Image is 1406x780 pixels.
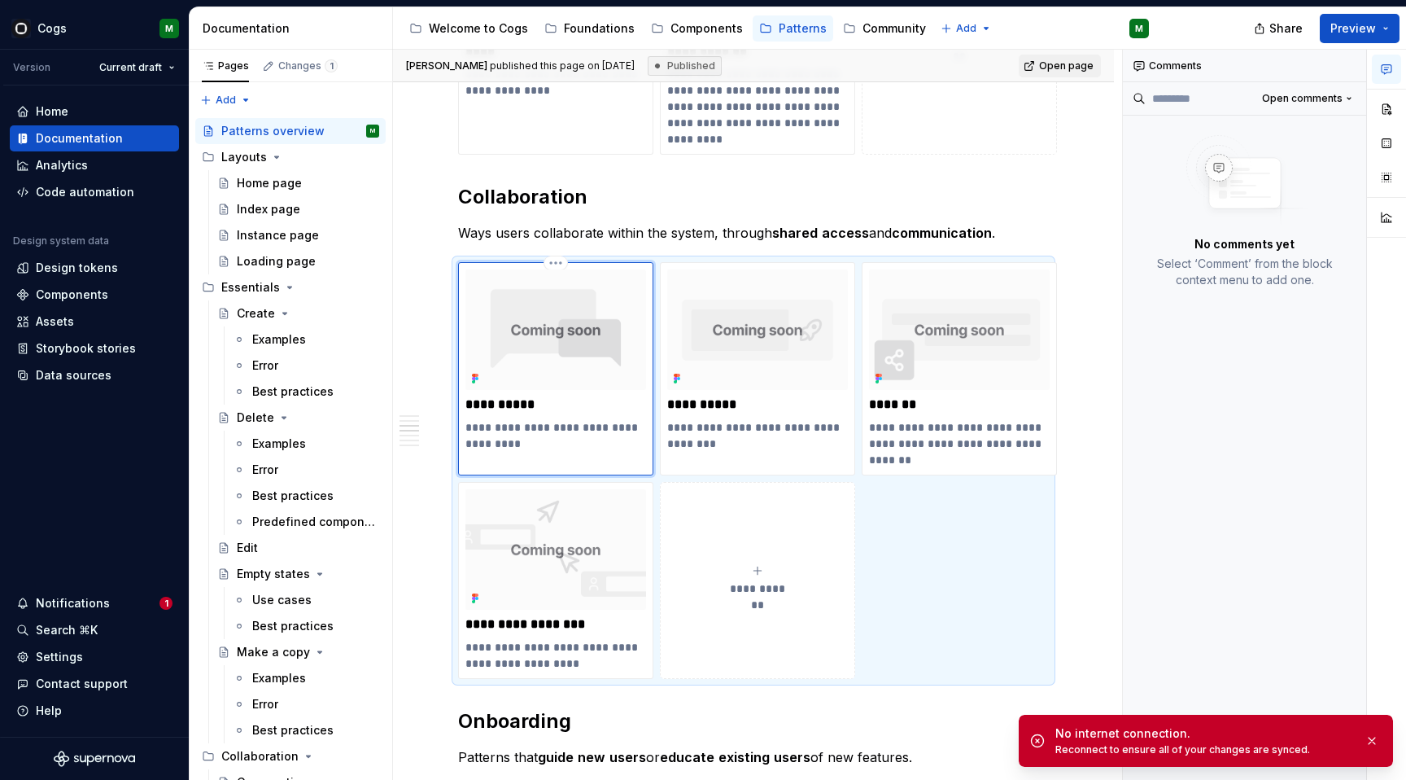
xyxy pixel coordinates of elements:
[774,749,810,765] strong: users
[237,175,302,191] div: Home page
[325,59,338,72] span: 1
[226,379,386,405] a: Best practices
[1194,236,1295,252] p: No comments yet
[1055,725,1351,742] div: No internet connection.
[429,20,528,37] div: Welcome to Cogs
[237,253,316,269] div: Loading page
[458,223,1049,243] p: Ways users collaborate within the system, through and .
[226,353,386,379] a: Error
[465,489,646,610] img: 85b02ed3-0d51-4750-98ac-39e9dda7d027.png
[159,597,172,610] span: 1
[211,170,386,196] a: Home page
[195,274,386,300] div: Essentials
[36,184,134,200] div: Code automation
[609,749,646,765] strong: users
[226,431,386,457] a: Examples
[10,698,179,724] button: Help
[226,665,386,691] a: Examples
[403,12,932,45] div: Page tree
[1055,743,1351,756] div: Reconnect to ensure all of your changes are synced.
[1262,92,1343,105] span: Open comments
[1246,14,1313,43] button: Share
[237,227,319,243] div: Instance page
[36,157,88,173] div: Analytics
[226,509,386,535] a: Predefined components
[406,59,635,72] span: published this page on [DATE]
[10,99,179,125] a: Home
[226,457,386,483] a: Error
[211,535,386,561] a: Edit
[36,340,136,357] div: Storybook stories
[54,751,135,767] svg: Supernova Logo
[822,225,869,241] strong: access
[458,708,1049,734] h2: Onboarding
[1123,50,1366,82] div: Comments
[252,462,278,478] div: Error
[221,123,325,139] div: Patterns overview
[10,617,179,643] button: Search ⌘K
[670,20,743,37] div: Components
[10,671,179,697] button: Contact support
[13,234,109,248] div: Design system data
[1255,87,1360,110] button: Open comments
[216,94,236,107] span: Add
[10,644,179,670] a: Settings
[195,118,386,144] a: Patterns overviewM
[252,436,306,452] div: Examples
[252,383,334,400] div: Best practices
[195,743,386,769] div: Collaboration
[538,15,641,42] a: Foundations
[403,15,535,42] a: Welcome to Cogs
[226,613,386,639] a: Best practices
[11,19,31,38] img: 293001da-8814-4710-858c-a22b548e5d5c.png
[92,56,182,79] button: Current draft
[869,269,1050,390] img: 49ba9cb5-60fe-4771-8823-64200eae01b9.png
[252,357,278,374] div: Error
[237,201,300,217] div: Index page
[1039,59,1094,72] span: Open page
[165,22,173,35] div: M
[202,59,249,72] div: Pages
[195,144,386,170] div: Layouts
[3,11,186,46] button: CogsM
[458,184,1049,210] h2: Collaboration
[10,590,179,616] button: Notifications1
[195,89,256,112] button: Add
[564,20,635,37] div: Foundations
[252,488,334,504] div: Best practices
[211,405,386,431] a: Delete
[458,747,1049,767] p: Patterns that or of new features.
[667,269,848,390] img: 1785e492-7b51-43a2-affc-020477f93195.png
[237,566,310,582] div: Empty states
[836,15,932,42] a: Community
[370,123,375,139] div: M
[278,59,338,72] div: Changes
[36,622,98,638] div: Search ⌘K
[237,305,275,322] div: Create
[36,313,74,330] div: Assets
[892,225,992,241] strong: communication
[36,367,111,383] div: Data sources
[221,748,299,765] div: Collaboration
[753,15,833,42] a: Patterns
[36,260,118,276] div: Design tokens
[1330,20,1376,37] span: Preview
[10,125,179,151] a: Documentation
[10,282,179,308] a: Components
[1019,55,1101,77] a: Open page
[252,696,278,712] div: Error
[211,196,386,222] a: Index page
[211,300,386,326] a: Create
[36,649,83,665] div: Settings
[203,20,386,37] div: Documentation
[10,255,179,281] a: Design tokens
[772,225,818,241] strong: shared
[406,59,487,72] span: [PERSON_NAME]
[644,15,749,42] a: Components
[211,222,386,248] a: Instance page
[718,749,770,765] strong: existing
[221,279,280,296] div: Essentials
[1320,14,1399,43] button: Preview
[862,20,926,37] div: Community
